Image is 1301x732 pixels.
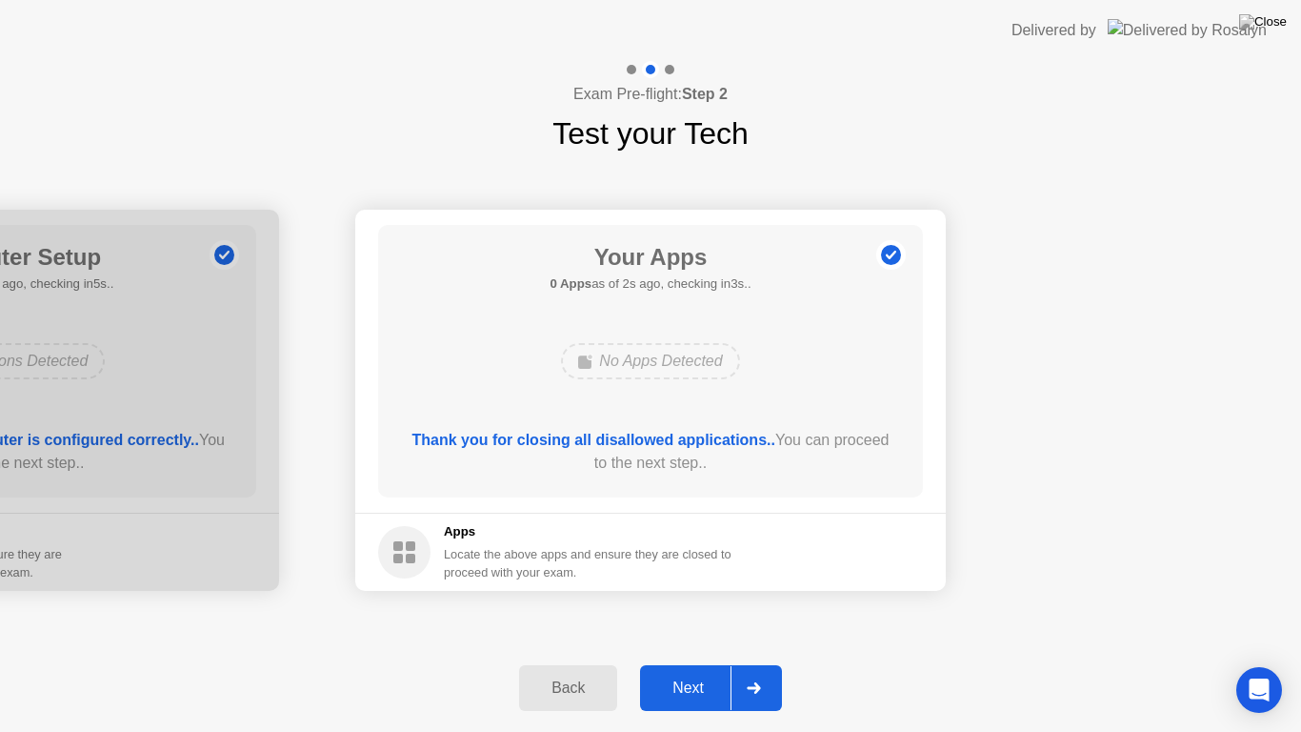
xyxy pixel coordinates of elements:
div: No Apps Detected [561,343,739,379]
div: Open Intercom Messenger [1236,667,1282,713]
button: Back [519,665,617,711]
div: Delivered by [1011,19,1096,42]
b: Thank you for closing all disallowed applications.. [412,432,775,448]
div: Next [646,680,731,697]
div: You can proceed to the next step.. [406,429,896,475]
b: 0 Apps [550,276,591,291]
img: Delivered by Rosalyn [1108,19,1267,41]
h5: Apps [444,522,732,541]
h5: as of 2s ago, checking in3s.. [550,274,751,294]
h4: Exam Pre-flight: [573,83,728,106]
h1: Test your Tech [552,111,749,156]
div: Back [525,680,611,697]
h1: Your Apps [550,240,751,274]
b: Step 2 [682,86,728,102]
div: Locate the above apps and ensure they are closed to proceed with your exam. [444,545,732,581]
img: Close [1239,14,1287,30]
button: Next [640,665,782,711]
